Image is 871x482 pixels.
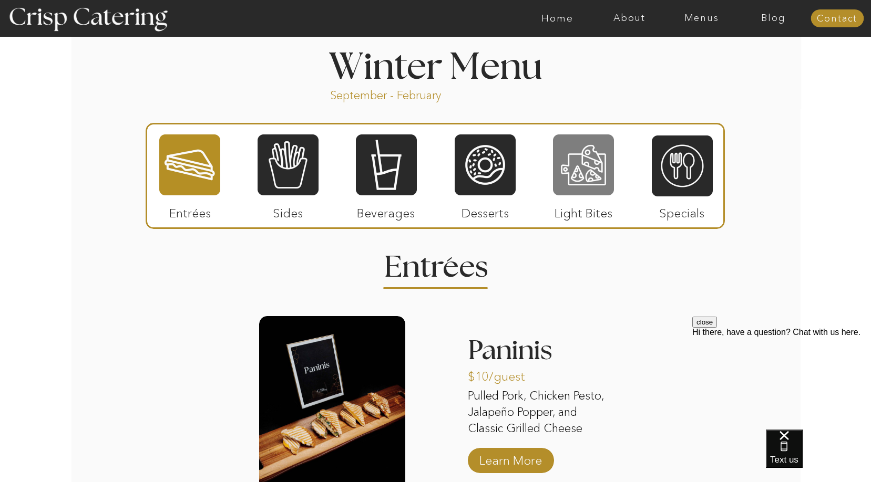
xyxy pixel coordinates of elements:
[476,443,546,473] a: Learn More
[468,388,614,438] p: Pulled Pork, Chicken Pesto, Jalapeño Popper, and Classic Grilled Cheese
[692,317,871,443] iframe: podium webchat widget prompt
[647,195,717,226] p: Specials
[593,13,665,24] a: About
[384,253,487,273] h2: Entrees
[155,195,225,226] p: Entrées
[549,195,619,226] p: Light Bites
[665,13,737,24] a: Menus
[737,13,809,24] a: Blog
[253,195,323,226] p: Sides
[290,49,582,80] h1: Winter Menu
[468,337,614,371] h3: Paninis
[468,359,538,389] p: $10/guest
[351,195,421,226] p: Beverages
[811,14,864,24] a: Contact
[766,429,871,482] iframe: podium webchat widget bubble
[521,13,593,24] a: Home
[330,88,475,100] p: September - February
[450,195,520,226] p: Desserts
